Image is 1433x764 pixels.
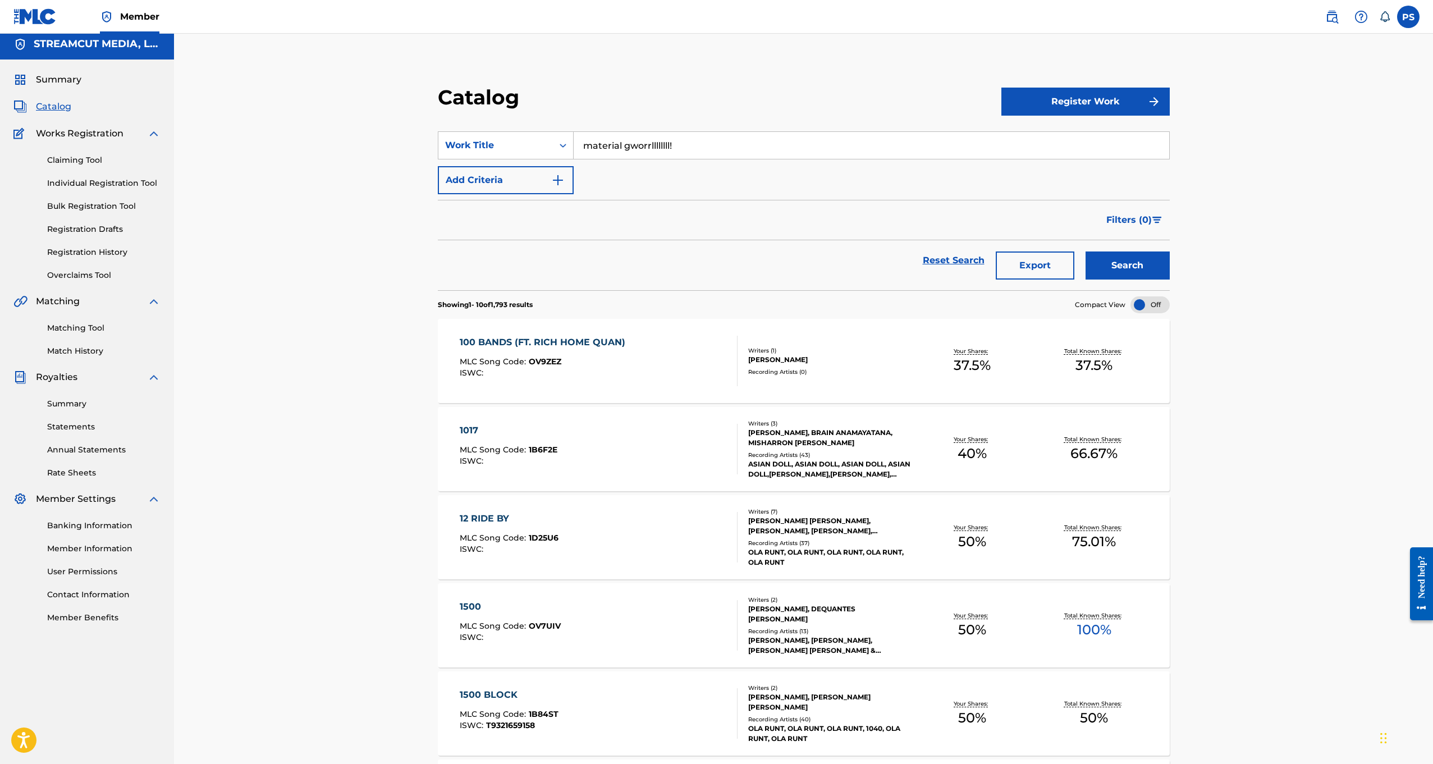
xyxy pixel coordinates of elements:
[47,398,161,410] a: Summary
[438,166,574,194] button: Add Criteria
[748,419,912,428] div: Writers ( 3 )
[147,127,161,140] img: expand
[438,300,533,310] p: Showing 1 - 10 of 1,793 results
[460,368,486,378] span: ISWC :
[460,336,631,349] div: 100 BANDS (FT. RICH HOME QUAN)
[1072,532,1116,552] span: 75.01 %
[13,100,71,113] a: CatalogCatalog
[47,345,161,357] a: Match History
[460,621,529,631] span: MLC Song Code :
[47,421,161,433] a: Statements
[1106,213,1152,227] span: Filters ( 0 )
[47,444,161,456] a: Annual Statements
[748,346,912,355] div: Writers ( 1 )
[460,445,529,455] span: MLC Song Code :
[748,539,912,547] div: Recording Artists ( 37 )
[551,173,565,187] img: 9d2ae6d4665cec9f34b9.svg
[748,516,912,536] div: [PERSON_NAME] [PERSON_NAME], [PERSON_NAME], [PERSON_NAME], [PERSON_NAME], [PERSON_NAME], [PERSON_...
[460,533,529,543] span: MLC Song Code :
[36,370,77,384] span: Royalties
[460,512,558,525] div: 12 RIDE BY
[954,347,991,355] p: Your Shares:
[748,604,912,624] div: [PERSON_NAME], DEQUANTES [PERSON_NAME]
[529,356,561,367] span: OV9ZEZ
[1100,206,1170,234] button: Filters (0)
[47,543,161,555] a: Member Information
[13,8,57,25] img: MLC Logo
[1325,10,1339,24] img: search
[47,612,161,624] a: Member Benefits
[1402,538,1433,629] iframe: Resource Center
[1080,708,1108,728] span: 50 %
[460,709,529,719] span: MLC Song Code :
[748,724,912,744] div: OLA RUNT, OLA RUNT, OLA RUNT, 1040, OLA RUNT, OLA RUNT
[954,611,991,620] p: Your Shares:
[47,154,161,166] a: Claiming Tool
[748,355,912,365] div: [PERSON_NAME]
[460,424,557,437] div: 1017
[954,523,991,532] p: Your Shares:
[460,632,486,642] span: ISWC :
[1001,88,1170,116] button: Register Work
[47,467,161,479] a: Rate Sheets
[748,368,912,376] div: Recording Artists ( 0 )
[47,177,161,189] a: Individual Registration Tool
[438,85,525,110] h2: Catalog
[36,100,71,113] span: Catalog
[147,492,161,506] img: expand
[748,715,912,724] div: Recording Artists ( 40 )
[460,356,529,367] span: MLC Song Code :
[36,295,80,308] span: Matching
[958,620,986,640] span: 50 %
[486,720,535,730] span: T9321659158
[13,73,27,86] img: Summary
[1380,721,1387,755] div: Drag
[954,355,991,376] span: 37.5 %
[748,428,912,448] div: [PERSON_NAME], BRAIN ANAMAYATANA, MISHARRON [PERSON_NAME]
[748,692,912,712] div: [PERSON_NAME], [PERSON_NAME] [PERSON_NAME]
[460,688,558,702] div: 1500 BLOCK
[47,246,161,258] a: Registration History
[47,200,161,212] a: Bulk Registration Tool
[1379,11,1390,22] div: Notifications
[1321,6,1343,28] a: Public Search
[1064,435,1124,443] p: Total Known Shares:
[47,269,161,281] a: Overclaims Tool
[147,295,161,308] img: expand
[958,708,986,728] span: 50 %
[748,684,912,692] div: Writers ( 2 )
[34,38,161,51] h5: STREAMCUT MEDIA, LLC
[36,127,123,140] span: Works Registration
[1377,710,1433,764] iframe: Chat Widget
[529,621,561,631] span: OV7UIV
[1064,699,1124,708] p: Total Known Shares:
[1075,300,1125,310] span: Compact View
[954,435,991,443] p: Your Shares:
[1350,6,1372,28] div: Help
[13,295,28,308] img: Matching
[1070,443,1118,464] span: 66.67 %
[1354,10,1368,24] img: help
[13,38,27,51] img: Accounts
[917,248,990,273] a: Reset Search
[438,319,1170,403] a: 100 BANDS (FT. RICH HOME QUAN)MLC Song Code:OV9ZEZISWC:Writers (1)[PERSON_NAME]Recording Artists ...
[460,720,486,730] span: ISWC :
[147,370,161,384] img: expand
[958,532,986,552] span: 50 %
[529,533,558,543] span: 1D25U6
[47,223,161,235] a: Registration Drafts
[1152,217,1162,223] img: filter
[460,456,486,466] span: ISWC :
[100,10,113,24] img: Top Rightsholder
[1077,620,1111,640] span: 100 %
[120,10,159,23] span: Member
[958,443,987,464] span: 40 %
[1075,355,1112,376] span: 37.5 %
[438,407,1170,491] a: 1017MLC Song Code:1B6F2EISWC:Writers (3)[PERSON_NAME], BRAIN ANAMAYATANA, MISHARRON [PERSON_NAME]...
[36,492,116,506] span: Member Settings
[1147,95,1161,108] img: f7272a7cc735f4ea7f67.svg
[47,520,161,532] a: Banking Information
